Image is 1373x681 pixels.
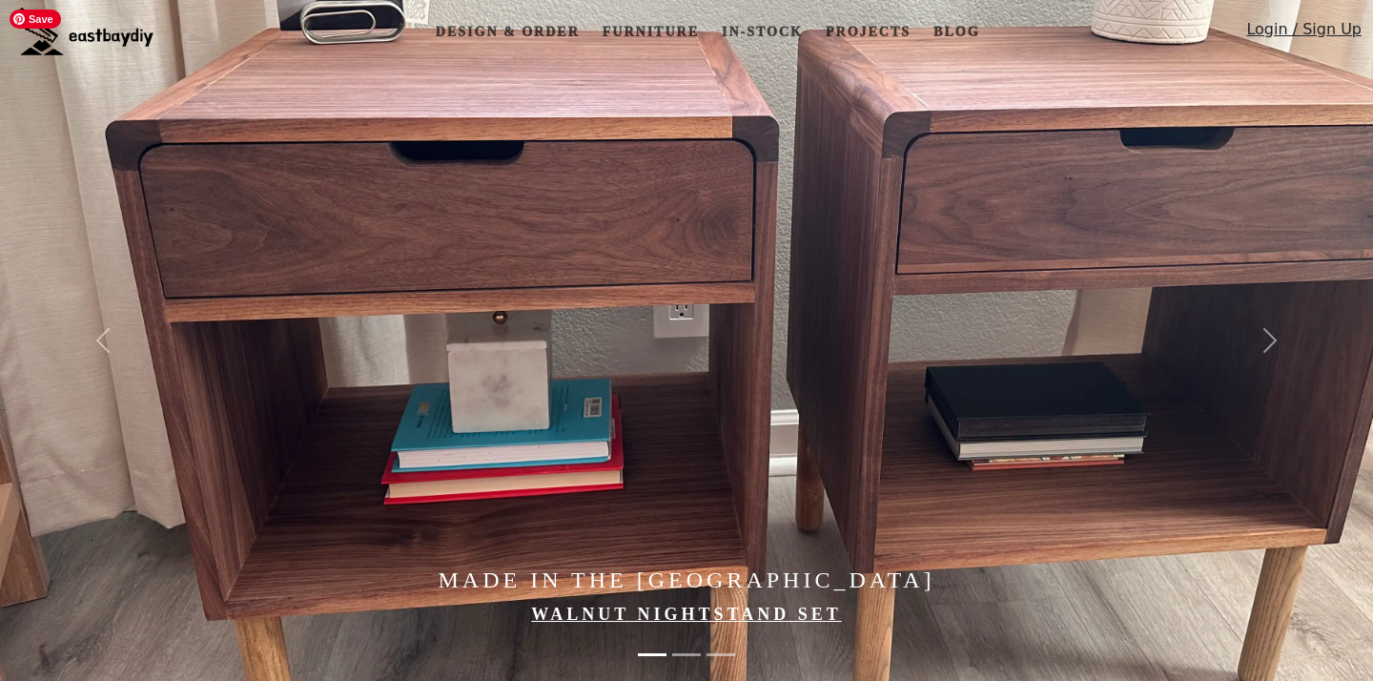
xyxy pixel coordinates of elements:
[818,14,918,50] a: Projects
[714,14,810,50] a: In-stock
[638,644,666,666] button: Made in the Bay Area
[11,8,154,55] img: eastbaydiy
[926,14,987,50] a: Blog
[428,14,587,50] a: Design & Order
[595,14,707,50] a: Furniture
[531,605,841,624] a: Walnut Nightstand Set
[672,644,701,666] button: Japanese-Style Limited Edition
[10,10,61,29] span: Save
[1246,18,1362,50] a: Login / Sign Up
[206,567,1167,594] h4: Made in the [GEOGRAPHIC_DATA]
[707,644,735,666] button: Elevate Your Home with Handcrafted Japanese-Style Furniture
